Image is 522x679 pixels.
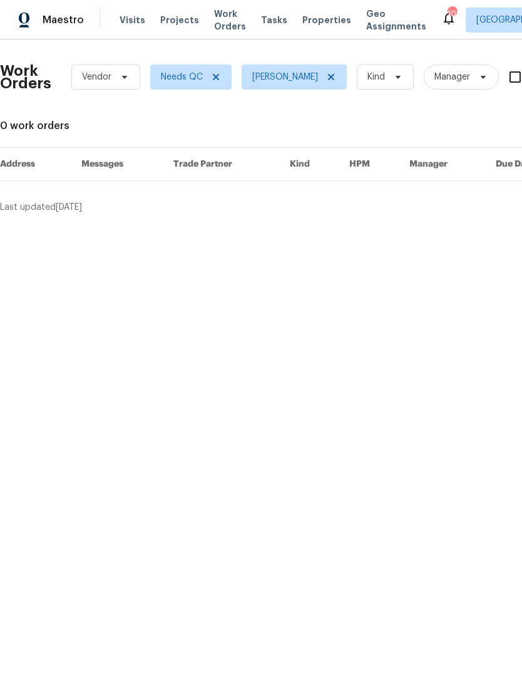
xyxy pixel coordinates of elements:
span: Work Orders [214,8,246,33]
span: Visits [120,14,145,26]
th: Manager [399,148,486,181]
span: Properties [302,14,351,26]
span: Needs QC [161,71,203,83]
th: Kind [280,148,339,181]
div: 108 [448,8,456,20]
span: Projects [160,14,199,26]
th: HPM [339,148,399,181]
th: Trade Partner [163,148,280,181]
span: Tasks [261,16,287,24]
span: [DATE] [56,203,82,212]
span: [PERSON_NAME] [252,71,318,83]
span: Vendor [82,71,111,83]
th: Messages [71,148,163,181]
span: Geo Assignments [366,8,426,33]
span: Maestro [43,14,84,26]
span: Kind [367,71,385,83]
span: Manager [434,71,470,83]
